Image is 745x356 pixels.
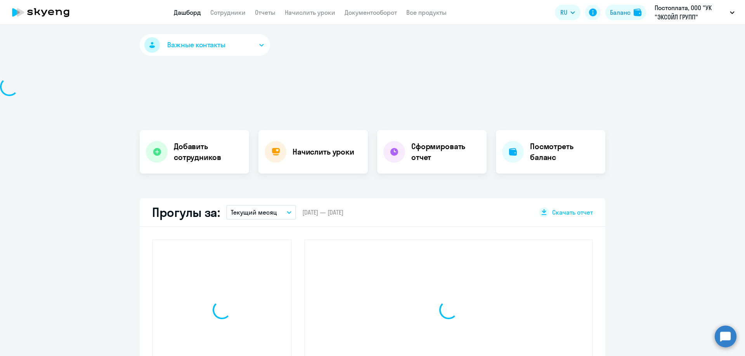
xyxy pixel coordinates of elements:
[530,141,599,163] h4: Посмотреть баланс
[302,208,343,217] span: [DATE] — [DATE]
[293,146,354,157] h4: Начислить уроки
[634,9,641,16] img: balance
[255,9,275,16] a: Отчеты
[555,5,580,20] button: RU
[605,5,646,20] button: Балансbalance
[610,8,631,17] div: Баланс
[345,9,397,16] a: Документооборот
[140,34,270,56] button: Важные контакты
[655,3,727,22] p: Постоплата, ООО "УК "ЭКСОЙЛ ГРУПП"
[552,208,593,217] span: Скачать отчет
[210,9,246,16] a: Сотрудники
[560,8,567,17] span: RU
[406,9,447,16] a: Все продукты
[231,208,277,217] p: Текущий месяц
[651,3,738,22] button: Постоплата, ООО "УК "ЭКСОЙЛ ГРУПП"
[174,141,243,163] h4: Добавить сотрудников
[174,9,201,16] a: Дашборд
[152,205,220,220] h2: Прогулы за:
[411,141,480,163] h4: Сформировать отчет
[167,40,225,50] span: Важные контакты
[285,9,335,16] a: Начислить уроки
[226,205,296,220] button: Текущий месяц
